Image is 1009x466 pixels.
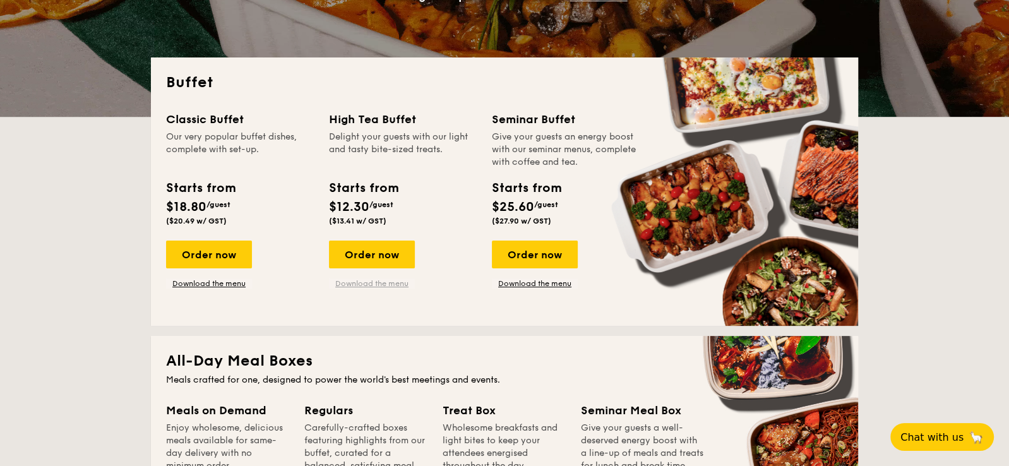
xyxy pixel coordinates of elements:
[581,402,704,419] div: Seminar Meal Box
[890,423,994,451] button: Chat with us🦙
[369,200,393,209] span: /guest
[534,200,558,209] span: /guest
[492,200,534,215] span: $25.60
[166,278,252,289] a: Download the menu
[492,131,640,169] div: Give your guests an energy boost with our seminar menus, complete with coffee and tea.
[443,402,566,419] div: Treat Box
[492,278,578,289] a: Download the menu
[492,179,561,198] div: Starts from
[304,402,427,419] div: Regulars
[166,179,235,198] div: Starts from
[329,179,398,198] div: Starts from
[166,200,206,215] span: $18.80
[329,200,369,215] span: $12.30
[166,241,252,268] div: Order now
[969,430,984,445] span: 🦙
[329,131,477,169] div: Delight your guests with our light and tasty bite-sized treats.
[166,402,289,419] div: Meals on Demand
[166,111,314,128] div: Classic Buffet
[492,111,640,128] div: Seminar Buffet
[166,217,227,225] span: ($20.49 w/ GST)
[166,374,843,386] div: Meals crafted for one, designed to power the world's best meetings and events.
[166,131,314,169] div: Our very popular buffet dishes, complete with set-up.
[329,278,415,289] a: Download the menu
[492,241,578,268] div: Order now
[329,217,386,225] span: ($13.41 w/ GST)
[206,200,230,209] span: /guest
[329,241,415,268] div: Order now
[166,351,843,371] h2: All-Day Meal Boxes
[492,217,551,225] span: ($27.90 w/ GST)
[329,111,477,128] div: High Tea Buffet
[900,431,964,443] span: Chat with us
[166,73,843,93] h2: Buffet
